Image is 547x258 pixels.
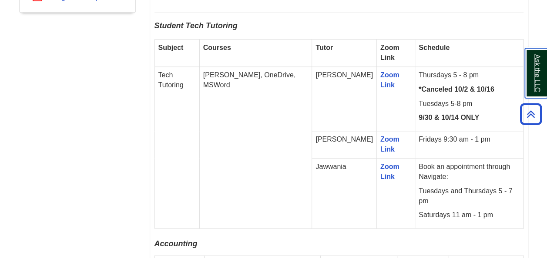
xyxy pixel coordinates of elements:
[380,136,399,153] a: Zoom Link
[312,158,377,228] td: Jawwania
[419,186,519,206] p: Tuesdays and Thursdays 5 - 7 pm
[380,71,399,89] a: Zoom Link
[380,163,399,180] a: Zoom Link
[419,99,519,109] p: Tuesdays 5-8 pm
[154,21,238,30] span: Student Tech Tutoring
[154,66,199,228] td: Tech Tutoring
[419,70,519,80] p: Thursdays 5 - 8 pm
[419,86,494,93] strong: *Canceled 10/2 & 10/16
[203,70,309,90] p: [PERSON_NAME], OneDrive, MSWord
[380,44,399,61] strong: Zoom Link
[154,239,198,248] span: Accounting
[203,44,231,51] strong: Courses
[419,44,450,51] strong: Schedule
[419,114,479,121] strong: 9/30 & 10/14 ONLY
[419,210,519,220] p: Saturdays 11 am - 1 pm
[419,135,519,145] p: Fridays 9:30 am - 1 pm
[312,66,377,131] td: [PERSON_NAME]
[419,162,519,182] p: Book an appointment through Navigate:
[315,44,333,51] strong: Tutor
[158,44,184,51] strong: Subject
[517,108,545,120] a: Back to Top
[312,131,377,159] td: [PERSON_NAME]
